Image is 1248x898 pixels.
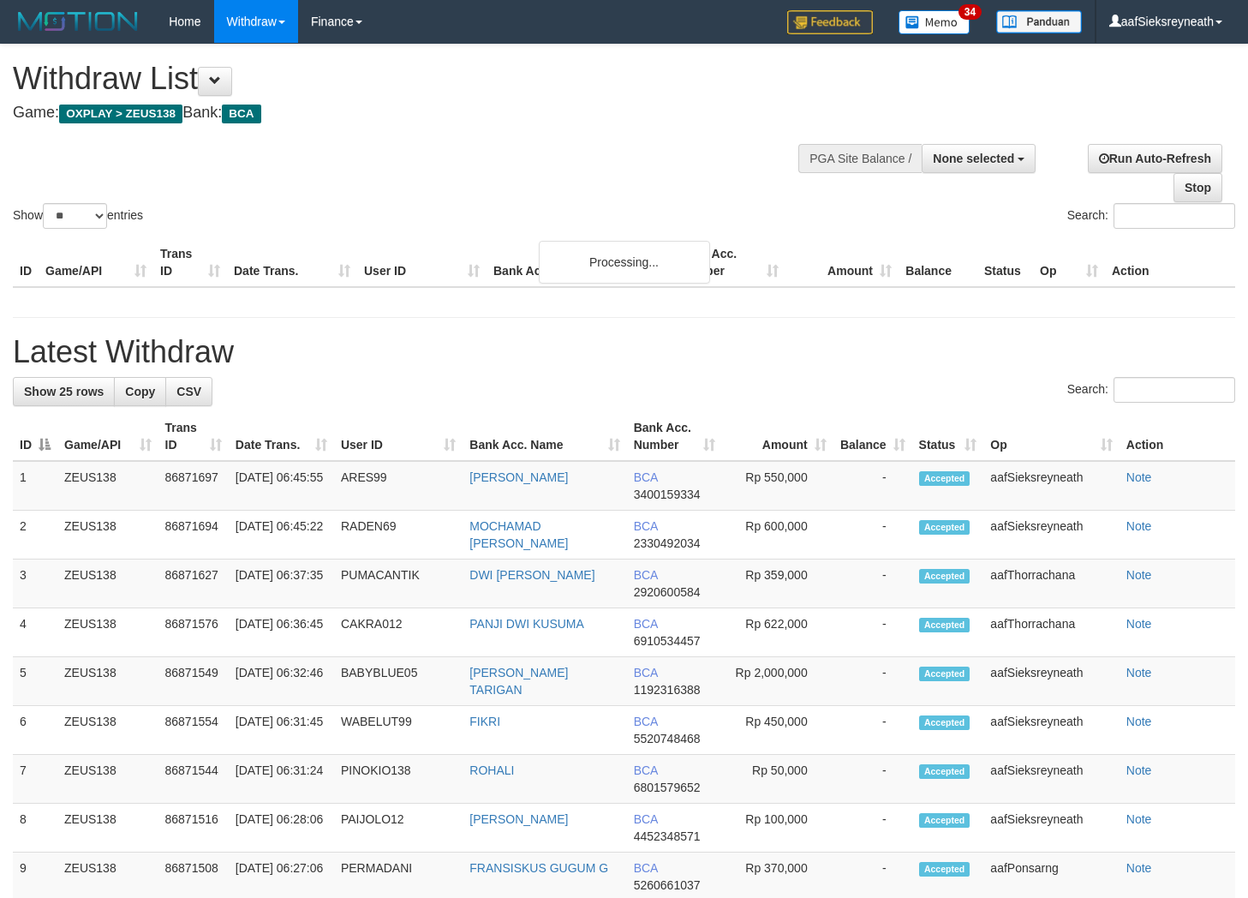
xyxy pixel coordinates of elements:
th: ID: activate to sort column descending [13,412,57,461]
th: User ID: activate to sort column ascending [334,412,463,461]
img: panduan.png [996,10,1082,33]
th: Balance: activate to sort column ascending [833,412,912,461]
td: aafThorrachana [983,560,1119,608]
span: Copy 2920600584 to clipboard [634,585,701,599]
td: RADEN69 [334,511,463,560]
a: MOCHAMAD [PERSON_NAME] [469,519,568,550]
td: [DATE] 06:37:35 [229,560,334,608]
a: Run Auto-Refresh [1088,144,1222,173]
input: Search: [1114,203,1235,229]
a: Note [1126,861,1152,875]
th: User ID [357,238,487,287]
span: Show 25 rows [24,385,104,398]
th: Bank Acc. Number [672,238,785,287]
a: PANJI DWI KUSUMA [469,617,584,631]
td: 8 [13,804,57,853]
span: Copy 2330492034 to clipboard [634,536,701,550]
span: CSV [176,385,201,398]
td: 86871576 [158,608,229,657]
a: [PERSON_NAME] [469,812,568,826]
th: Status [977,238,1033,287]
a: Copy [114,377,166,406]
th: Game/API [39,238,153,287]
span: BCA [634,763,658,777]
label: Show entries [13,203,143,229]
td: aafSieksreyneath [983,804,1119,853]
td: - [833,461,912,511]
span: Accepted [919,569,970,584]
td: 86871627 [158,560,229,608]
span: Accepted [919,813,970,828]
th: Action [1120,412,1235,461]
img: Button%20Memo.svg [899,10,970,34]
td: - [833,511,912,560]
span: BCA [634,861,658,875]
a: DWI [PERSON_NAME] [469,568,594,582]
td: 2 [13,511,57,560]
span: BCA [634,568,658,582]
a: Note [1126,763,1152,777]
td: ZEUS138 [57,755,158,804]
a: Note [1126,812,1152,826]
th: Action [1105,238,1235,287]
td: Rp 2,000,000 [722,657,833,706]
td: - [833,706,912,755]
span: Accepted [919,471,970,486]
td: ZEUS138 [57,560,158,608]
td: 86871549 [158,657,229,706]
th: Balance [899,238,977,287]
td: - [833,657,912,706]
div: Processing... [539,241,710,284]
a: FRANSISKUS GUGUM G [469,861,608,875]
td: 3 [13,560,57,608]
span: BCA [634,470,658,484]
td: Rp 550,000 [722,461,833,511]
td: ZEUS138 [57,608,158,657]
th: Trans ID: activate to sort column ascending [158,412,229,461]
th: Status: activate to sort column ascending [912,412,984,461]
td: 86871694 [158,511,229,560]
a: Show 25 rows [13,377,115,406]
td: - [833,608,912,657]
td: 1 [13,461,57,511]
td: ZEUS138 [57,804,158,853]
span: Copy [125,385,155,398]
td: aafSieksreyneath [983,511,1119,560]
span: BCA [634,715,658,728]
h1: Latest Withdraw [13,335,1235,369]
span: Accepted [919,862,970,877]
span: Copy 4452348571 to clipboard [634,829,701,843]
div: PGA Site Balance / [798,144,922,173]
a: FIKRI [469,715,500,728]
a: Note [1126,715,1152,728]
span: OXPLAY > ZEUS138 [59,105,182,123]
td: 86871516 [158,804,229,853]
th: Amount [785,238,899,287]
span: Accepted [919,667,970,681]
td: Rp 50,000 [722,755,833,804]
td: [DATE] 06:45:55 [229,461,334,511]
td: - [833,755,912,804]
span: Copy 6801579652 to clipboard [634,781,701,794]
td: 7 [13,755,57,804]
h1: Withdraw List [13,62,815,96]
h4: Game: Bank: [13,105,815,122]
td: aafSieksreyneath [983,657,1119,706]
td: PUMACANTIK [334,560,463,608]
button: None selected [922,144,1036,173]
a: CSV [165,377,212,406]
th: Date Trans.: activate to sort column ascending [229,412,334,461]
td: PINOKIO138 [334,755,463,804]
td: 6 [13,706,57,755]
th: Bank Acc. Name: activate to sort column ascending [463,412,626,461]
th: ID [13,238,39,287]
td: Rp 450,000 [722,706,833,755]
td: CAKRA012 [334,608,463,657]
td: WABELUT99 [334,706,463,755]
td: aafSieksreyneath [983,461,1119,511]
th: Date Trans. [227,238,357,287]
td: 4 [13,608,57,657]
a: Note [1126,470,1152,484]
td: [DATE] 06:31:45 [229,706,334,755]
span: Copy 1192316388 to clipboard [634,683,701,697]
